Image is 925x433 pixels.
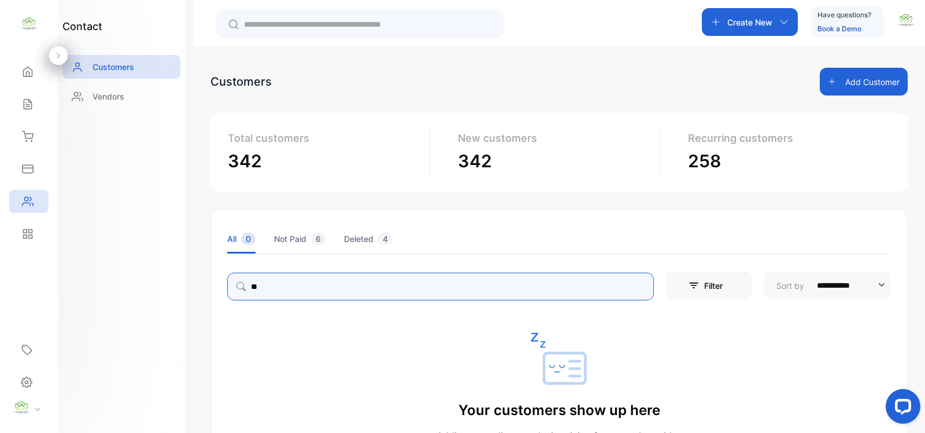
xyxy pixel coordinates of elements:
[817,9,871,21] p: Have questions?
[817,24,861,33] a: Book a Demo
[530,333,588,391] img: empty state
[210,73,272,90] div: Customers
[688,130,881,146] p: Recurring customers
[241,233,256,245] span: 0
[92,90,124,102] p: Vendors
[228,130,420,146] p: Total customers
[727,16,772,28] p: Create New
[820,68,908,96] button: Add Customer
[92,61,134,73] p: Customers
[436,400,682,421] p: Your customers show up here
[776,280,804,292] p: Sort by
[62,85,180,108] a: Vendors
[702,8,798,36] button: Create New
[764,271,891,299] button: Sort by
[876,384,925,433] iframe: LiveChat chat widget
[13,399,30,416] img: profile
[274,224,325,254] li: Not Paid
[227,224,256,254] li: All
[897,12,915,29] img: avatar
[897,8,915,36] button: avatar
[378,233,393,245] span: 4
[62,55,180,79] a: Customers
[228,148,420,174] p: 342
[62,19,102,34] h1: contact
[344,224,393,254] li: Deleted
[20,15,38,32] img: logo
[311,233,325,245] span: 6
[458,130,650,146] p: New customers
[458,148,650,174] p: 342
[688,148,881,174] p: 258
